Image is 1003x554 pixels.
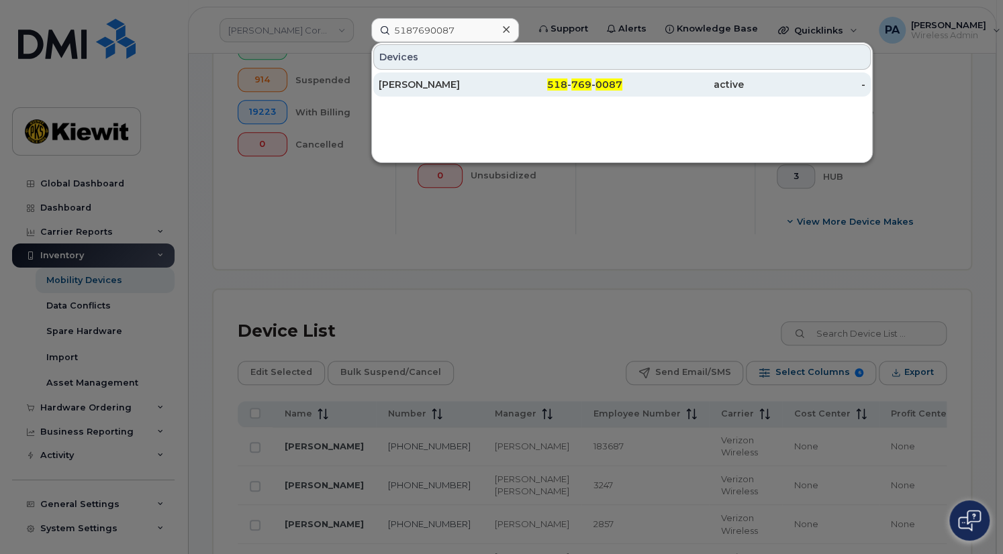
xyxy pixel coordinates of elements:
[958,510,981,531] img: Open chat
[622,78,744,91] div: active
[373,72,871,97] a: [PERSON_NAME]518-769-0087active-
[373,44,871,70] div: Devices
[371,18,519,42] input: Find something...
[595,78,622,91] span: 0087
[547,78,567,91] span: 518
[379,78,500,91] div: [PERSON_NAME]
[744,78,865,91] div: -
[500,78,622,91] div: - -
[571,78,591,91] span: 769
